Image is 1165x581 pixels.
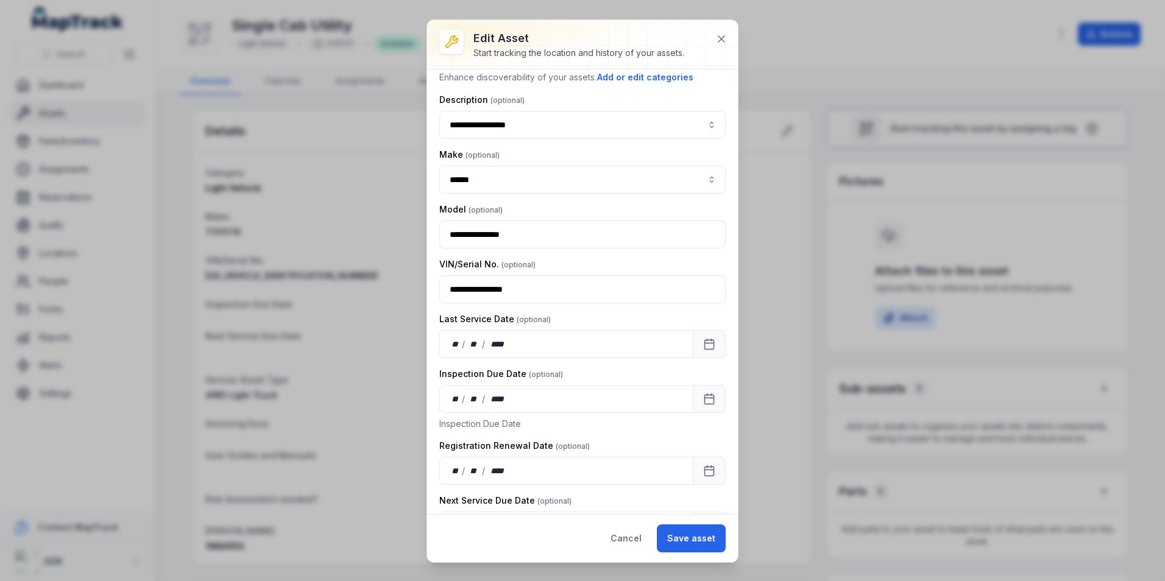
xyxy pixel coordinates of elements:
[439,149,500,161] label: Make
[450,465,462,477] div: day,
[486,393,509,405] div: year,
[600,524,652,552] button: Cancel
[693,385,726,413] button: Calendar
[439,94,525,106] label: Description
[439,203,503,216] label: Model
[473,30,684,47] h3: Edit asset
[462,393,466,405] div: /
[439,495,572,507] label: Next Service Due Date
[482,393,486,405] div: /
[439,71,726,84] p: Enhance discoverability of your assets.
[693,512,726,540] button: Calendar
[439,258,536,270] label: VIN/Serial No.
[466,393,483,405] div: month,
[466,338,483,350] div: month,
[597,71,694,84] button: Add or edit categories
[657,524,726,552] button: Save asset
[439,313,551,325] label: Last Service Date
[466,465,483,477] div: month,
[439,440,590,452] label: Registration Renewal Date
[462,338,466,350] div: /
[439,368,563,380] label: Inspection Due Date
[439,111,726,139] input: asset-edit:description-label
[439,418,726,430] p: Inspection Due Date
[462,465,466,477] div: /
[482,465,486,477] div: /
[693,330,726,358] button: Calendar
[486,338,509,350] div: year,
[439,166,726,194] input: asset-edit:cf[8261eee4-602e-4976-b39b-47b762924e3f]-label
[473,47,684,59] div: Start tracking the location and history of your assets.
[482,338,486,350] div: /
[693,457,726,485] button: Calendar
[450,338,462,350] div: day,
[450,393,462,405] div: day,
[486,465,509,477] div: year,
